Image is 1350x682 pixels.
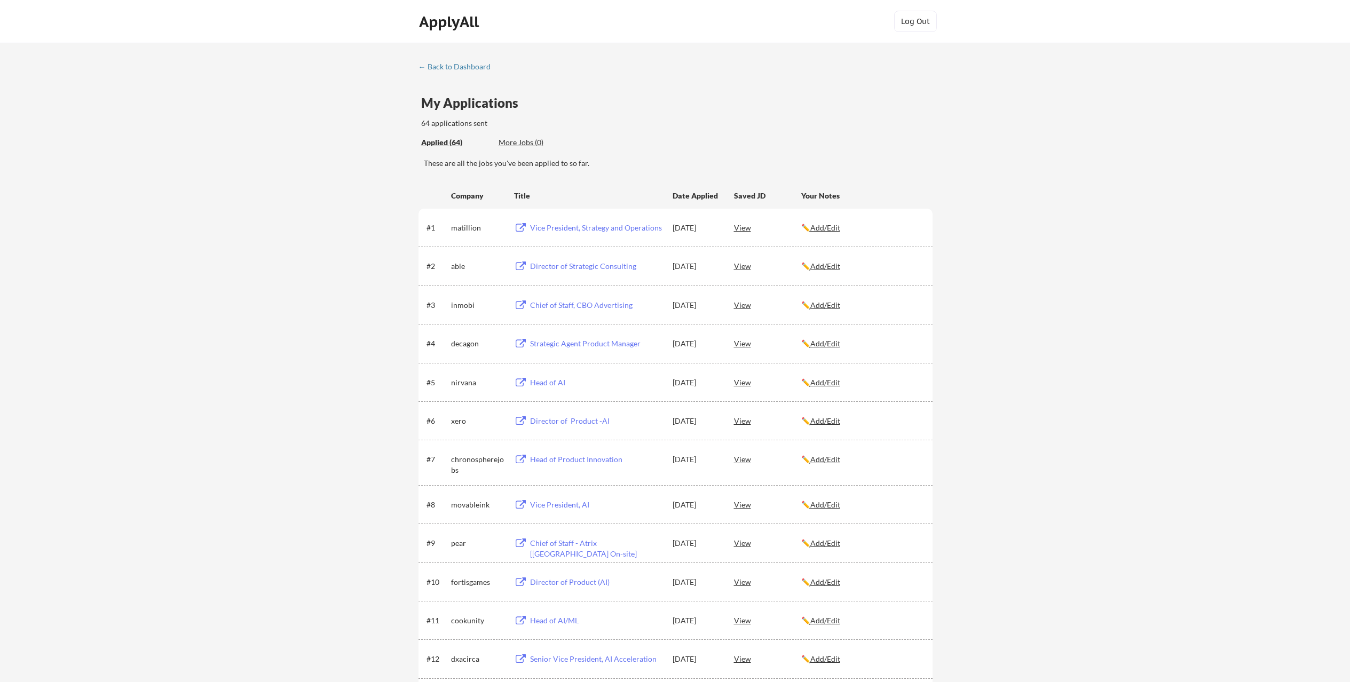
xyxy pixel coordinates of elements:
div: View [734,218,801,237]
div: #3 [427,300,447,311]
div: #5 [427,377,447,388]
div: inmobi [451,300,504,311]
div: #9 [427,538,447,549]
div: fortisgames [451,577,504,588]
div: nirvana [451,377,504,388]
div: Head of Product Innovation [530,454,662,465]
div: Company [451,191,504,201]
div: Head of AI [530,377,662,388]
div: Director of Product -AI [530,416,662,426]
div: Chief of Staff - Atrix [[GEOGRAPHIC_DATA] On-site] [530,538,662,559]
div: ✏️ [801,377,923,388]
div: #10 [427,577,447,588]
u: Add/Edit [810,455,840,464]
div: #1 [427,223,447,233]
div: View [734,533,801,552]
div: Chief of Staff, CBO Advertising [530,300,662,311]
div: xero [451,416,504,426]
div: View [734,256,801,275]
div: Title [514,191,662,201]
div: [DATE] [673,654,720,664]
div: ✏️ [801,223,923,233]
div: ✏️ [801,416,923,426]
div: My Applications [421,97,527,109]
div: These are all the jobs you've been applied to so far. [421,137,491,148]
div: Your Notes [801,191,923,201]
button: Log Out [894,11,937,32]
div: More Jobs (0) [499,137,577,148]
div: Saved JD [734,186,801,205]
div: [DATE] [673,538,720,549]
div: Applied (64) [421,137,491,148]
a: ← Back to Dashboard [419,62,499,73]
div: View [734,572,801,591]
u: Add/Edit [810,654,840,663]
div: View [734,449,801,469]
div: View [734,334,801,353]
div: ✏️ [801,300,923,311]
div: ✏️ [801,338,923,349]
div: Strategic Agent Product Manager [530,338,662,349]
div: #7 [427,454,447,465]
div: Head of AI/ML [530,615,662,626]
div: able [451,261,504,272]
div: Senior Vice President, AI Acceleration [530,654,662,664]
u: Add/Edit [810,339,840,348]
div: [DATE] [673,615,720,626]
u: Add/Edit [810,500,840,509]
div: ✏️ [801,615,923,626]
div: #11 [427,615,447,626]
div: These are job applications we think you'd be a good fit for, but couldn't apply you to automatica... [499,137,577,148]
u: Add/Edit [810,538,840,548]
div: [DATE] [673,377,720,388]
div: Date Applied [673,191,720,201]
div: View [734,295,801,314]
u: Add/Edit [810,416,840,425]
div: ✏️ [801,499,923,510]
div: ✏️ [801,261,923,272]
div: ApplyAll [419,13,482,31]
div: Vice President, Strategy and Operations [530,223,662,233]
div: #2 [427,261,447,272]
div: Vice President, AI [530,499,662,510]
div: ✏️ [801,654,923,664]
div: #4 [427,338,447,349]
div: chronospherejobs [451,454,504,475]
div: #12 [427,654,447,664]
div: matillion [451,223,504,233]
div: View [734,649,801,668]
div: View [734,610,801,630]
div: ✏️ [801,538,923,549]
div: ✏️ [801,454,923,465]
div: These are all the jobs you've been applied to so far. [424,158,933,169]
u: Add/Edit [810,378,840,387]
div: View [734,372,801,392]
div: [DATE] [673,416,720,426]
u: Add/Edit [810,261,840,271]
div: View [734,411,801,430]
div: [DATE] [673,577,720,588]
div: [DATE] [673,300,720,311]
u: Add/Edit [810,300,840,310]
u: Add/Edit [810,577,840,586]
div: pear [451,538,504,549]
div: ← Back to Dashboard [419,63,499,70]
div: 64 applications sent [421,118,628,129]
div: Director of Strategic Consulting [530,261,662,272]
div: View [734,495,801,514]
div: movableink [451,499,504,510]
div: Director of Product (AI) [530,577,662,588]
div: #6 [427,416,447,426]
u: Add/Edit [810,616,840,625]
div: cookunity [451,615,504,626]
div: decagon [451,338,504,349]
div: ✏️ [801,577,923,588]
div: [DATE] [673,261,720,272]
div: #8 [427,499,447,510]
div: dxacirca [451,654,504,664]
div: [DATE] [673,499,720,510]
div: [DATE] [673,338,720,349]
u: Add/Edit [810,223,840,232]
div: [DATE] [673,454,720,465]
div: [DATE] [673,223,720,233]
